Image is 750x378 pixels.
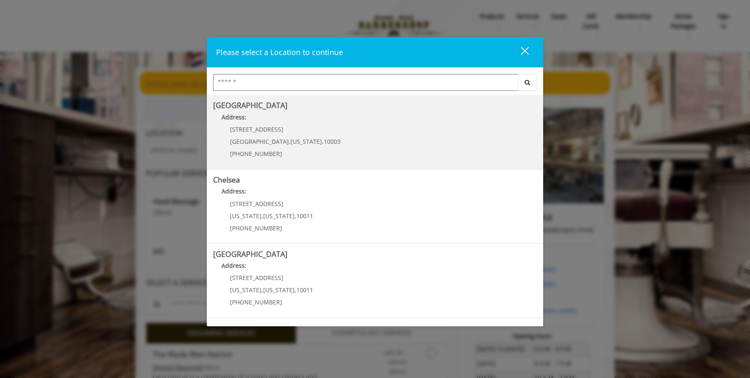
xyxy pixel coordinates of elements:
[261,286,263,294] span: ,
[322,137,324,145] span: ,
[263,212,295,220] span: [US_STATE]
[505,44,534,61] button: close dialog
[263,286,295,294] span: [US_STATE]
[324,137,341,145] span: 10003
[296,212,313,220] span: 10011
[230,286,261,294] span: [US_STATE]
[511,46,528,59] div: close dialog
[289,137,290,145] span: ,
[296,286,313,294] span: 10011
[213,74,537,95] div: Center Select
[290,137,322,145] span: [US_STATE]
[523,79,532,85] i: Search button
[230,137,289,145] span: [GEOGRAPHIC_DATA]
[213,174,240,185] b: Chelsea
[230,150,282,158] span: [PHONE_NUMBER]
[230,212,261,220] span: [US_STATE]
[230,298,282,306] span: [PHONE_NUMBER]
[295,286,296,294] span: ,
[230,200,283,208] span: [STREET_ADDRESS]
[213,100,288,110] b: [GEOGRAPHIC_DATA]
[230,224,282,232] span: [PHONE_NUMBER]
[213,249,288,259] b: [GEOGRAPHIC_DATA]
[295,212,296,220] span: ,
[213,74,518,91] input: Search Center
[230,125,283,133] span: [STREET_ADDRESS]
[222,262,246,270] b: Address:
[230,274,283,282] span: [STREET_ADDRESS]
[216,47,343,57] span: Please select a Location to continue
[222,187,246,195] b: Address:
[261,212,263,220] span: ,
[222,113,246,121] b: Address:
